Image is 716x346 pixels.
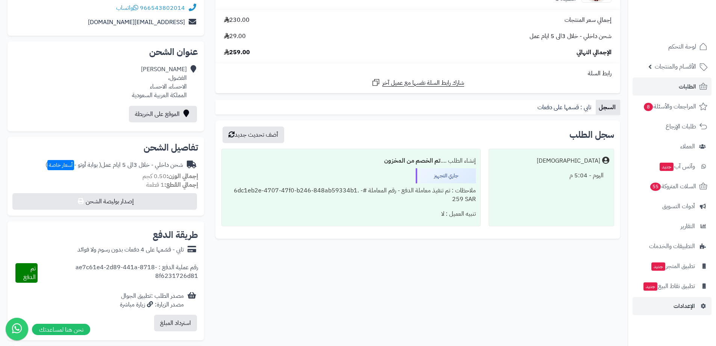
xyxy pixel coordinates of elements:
div: رقم عملية الدفع : ae7c61e4-2d89-441a-8718-8f6231726d81 [38,263,198,283]
small: 0.50 كجم [142,172,198,181]
span: العملاء [680,141,695,152]
h3: سجل الطلب [569,130,614,139]
span: أسعار خاصة [47,160,74,170]
div: [DEMOGRAPHIC_DATA] [537,157,600,165]
div: إنشاء الطلب .... [226,154,475,168]
a: الموقع على الخريطة [129,106,197,122]
span: شارك رابط السلة نفسها مع عميل آخر [382,79,464,87]
button: أضف تحديث جديد [223,127,284,143]
span: وآتس آب [659,161,695,172]
span: تم الدفع [23,264,36,282]
span: طلبات الإرجاع [666,121,696,132]
a: شارك رابط السلة نفسها مع عميل آخر [371,78,464,87]
div: [PERSON_NAME] الفضول، الاحساء، الاحساء المملكة العربية السعودية [132,65,187,99]
a: [EMAIL_ADDRESS][DOMAIN_NAME] [88,18,185,27]
a: تطبيق المتجرجديد [633,257,711,275]
a: الإعدادات [633,297,711,315]
span: السلات المتروكة [649,181,696,192]
span: التقارير [681,221,695,232]
a: السجل [596,100,620,115]
span: تطبيق نقاط البيع [643,281,695,291]
a: طلبات الإرجاع [633,117,711,136]
button: استرداد المبلغ [154,315,197,331]
a: أدوات التسويق [633,197,711,215]
span: 259.00 [224,48,250,57]
span: التطبيقات والخدمات [649,241,695,251]
span: 230.00 [224,16,250,24]
span: ( بوابة أوتو - ) [45,160,101,169]
span: جديد [660,163,674,171]
span: 29.00 [224,32,246,41]
div: جاري التجهيز [416,168,476,183]
div: مصدر الطلب :تطبيق الجوال [120,292,184,309]
h2: طريقة الدفع [153,230,198,239]
span: جديد [643,282,657,291]
span: لوحة التحكم [668,41,696,52]
a: تابي : قسمها على دفعات [534,100,596,115]
span: 55 [650,183,661,191]
div: تنبيه العميل : لا [226,207,475,221]
div: اليوم - 5:04 م [493,168,609,183]
a: الطلبات [633,78,711,96]
span: تطبيق المتجر [651,261,695,271]
span: المراجعات والأسئلة [643,101,696,112]
div: رابط السلة [218,69,617,78]
span: الإعدادات [674,301,695,311]
div: ملاحظات : تم تنفيذ معاملة الدفع - رقم المعاملة #6dc1eb2e-4707-47f0-b246-848ab59334b1. - 259 SAR [226,183,475,207]
button: إصدار بوليصة الشحن [12,193,197,210]
span: جديد [651,262,665,271]
span: إجمالي سعر المنتجات [565,16,612,24]
a: العملاء [633,137,711,155]
h2: تفاصيل الشحن [14,143,198,152]
strong: إجمالي الوزن: [167,172,198,181]
div: تابي - قسّمها على 4 دفعات بدون رسوم ولا فوائد [77,245,184,254]
a: تطبيق نقاط البيعجديد [633,277,711,295]
a: وآتس آبجديد [633,157,711,175]
span: أدوات التسويق [662,201,695,212]
a: التطبيقات والخدمات [633,237,711,255]
strong: إجمالي القطع: [164,180,198,189]
span: الأقسام والمنتجات [655,61,696,72]
a: السلات المتروكة55 [633,177,711,195]
a: واتساب [116,3,138,12]
img: logo-2.png [665,20,709,36]
span: 8 [644,103,653,111]
div: مصدر الزيارة: زيارة مباشرة [120,300,184,309]
h2: عنوان الشحن [14,47,198,56]
a: المراجعات والأسئلة8 [633,98,711,116]
span: شحن داخلي - خلال 3الى 5 ايام عمل [530,32,612,41]
a: التقارير [633,217,711,235]
span: الإجمالي النهائي [577,48,612,57]
span: الطلبات [679,81,696,92]
div: شحن داخلي - خلال 3الى 5 ايام عمل [45,161,183,169]
a: 966543802014 [140,3,185,12]
small: 1 قطعة [146,180,198,189]
a: لوحة التحكم [633,38,711,56]
b: تم الخصم من المخزون [384,156,440,165]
